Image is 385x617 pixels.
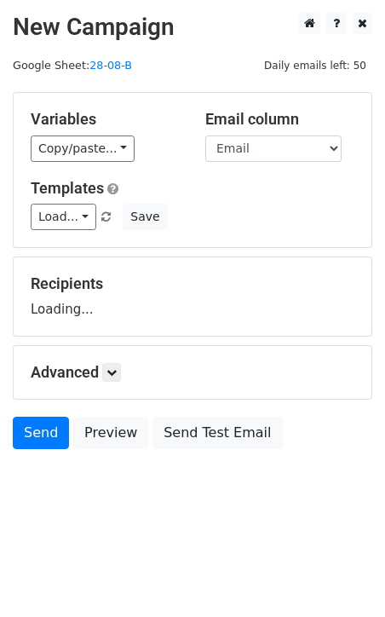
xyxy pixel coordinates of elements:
a: Load... [31,204,96,230]
h5: Advanced [31,363,354,382]
a: Send Test Email [152,417,282,449]
div: Loading... [31,274,354,319]
a: Copy/paste... [31,136,135,162]
a: Daily emails left: 50 [258,59,372,72]
button: Save [123,204,167,230]
h5: Recipients [31,274,354,293]
span: Daily emails left: 50 [258,56,372,75]
a: Send [13,417,69,449]
h2: New Campaign [13,13,372,42]
a: Preview [73,417,148,449]
small: Google Sheet: [13,59,132,72]
a: Templates [31,179,104,197]
h5: Variables [31,110,180,129]
h5: Email column [205,110,354,129]
a: 28-08-B [89,59,132,72]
